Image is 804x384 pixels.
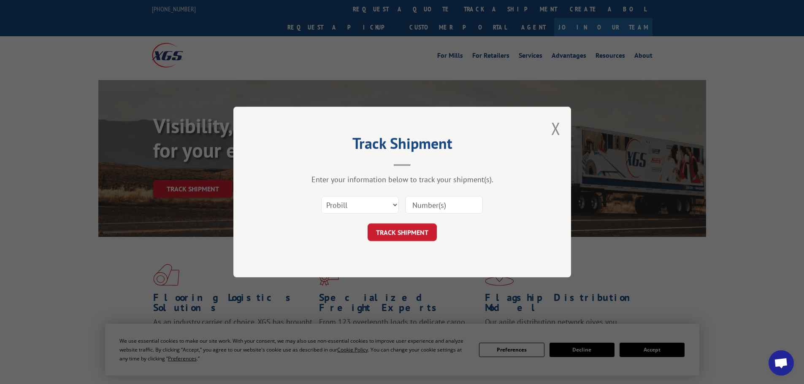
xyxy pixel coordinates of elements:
input: Number(s) [405,196,483,214]
h2: Track Shipment [276,137,529,153]
div: Enter your information below to track your shipment(s). [276,175,529,184]
button: TRACK SHIPMENT [368,223,437,241]
button: Close modal [551,117,560,140]
a: Open chat [769,350,794,376]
